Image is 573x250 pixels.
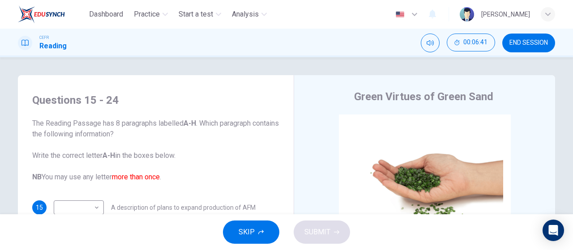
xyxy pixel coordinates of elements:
[103,151,115,160] b: A-H
[481,9,530,20] div: [PERSON_NAME]
[18,5,86,23] a: EduSynch logo
[509,39,548,47] span: END SESSION
[175,6,225,22] button: Start a test
[18,5,65,23] img: EduSynch logo
[543,220,564,241] div: Open Intercom Messenger
[134,9,160,20] span: Practice
[86,6,127,22] button: Dashboard
[184,119,196,127] b: A-H
[354,89,493,104] h4: Green Virtues of Green Sand
[421,34,440,52] div: Mute
[223,220,279,244] button: SKIP
[32,173,42,181] b: NB
[130,6,171,22] button: Practice
[447,34,495,51] button: 00:06:41
[39,34,49,41] span: CEFR
[39,41,67,51] h1: Reading
[463,39,487,46] span: 00:06:41
[112,173,160,181] font: more than once
[89,9,123,20] span: Dashboard
[447,34,495,52] div: Hide
[32,93,279,107] h4: Questions 15 - 24
[394,11,406,18] img: en
[36,204,43,211] span: 15
[232,9,259,20] span: Analysis
[239,226,255,238] span: SKIP
[32,118,279,182] span: The Reading Passage has 8 paragraphs labelled . Which paragraph contains the following informatio...
[111,204,256,211] span: A description of plans to expand production of AFM
[460,7,474,21] img: Profile picture
[228,6,270,22] button: Analysis
[502,34,555,52] button: END SESSION
[179,9,213,20] span: Start a test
